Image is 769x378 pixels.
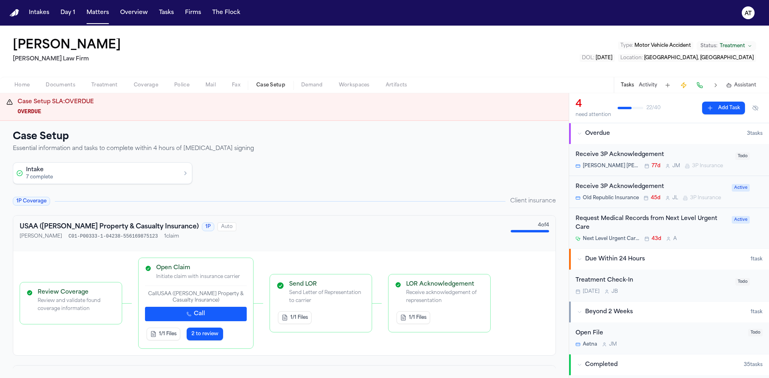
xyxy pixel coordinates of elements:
span: J L [672,195,678,201]
div: Request Medical Records from Next Level Urgent Care [576,214,727,233]
span: Fax [232,82,240,88]
span: Documents [46,82,75,88]
span: C01-P00333-1-04238-556169875123 [68,233,158,240]
span: 2 to review [191,331,218,337]
button: Create Immediate Task [678,80,689,91]
button: Make a Call [694,80,705,91]
h3: Send LOR [289,281,365,288]
span: Active [732,184,750,192]
span: Active [732,216,750,224]
span: Case Setup [256,82,285,88]
button: Overview [117,6,151,20]
span: 1P Coverage [13,197,50,206]
span: Todo [748,329,763,336]
div: Case Setup SLA: OVERDUE [18,98,562,116]
span: J M [609,341,617,348]
span: Todo [735,278,750,286]
a: The Flock [209,6,244,20]
div: 4 [576,98,611,111]
span: J M [672,163,680,169]
button: Review CoverageReview and validate found coverage information [26,289,115,313]
button: Edit matter name [13,38,121,53]
span: J B [612,288,618,295]
span: Overdue [585,130,610,138]
span: 3P Insurance [692,163,723,169]
p: Essential information and tasks to complete within 4 hours of [MEDICAL_DATA] signing [13,145,254,153]
button: Beyond 2 Weeks1task [569,302,769,322]
div: Receive 3P Acknowledgement [576,150,731,160]
a: Matters [83,6,112,20]
p: Call USAA ([PERSON_NAME] Property & Casualty Insurance) [145,291,247,304]
span: Workspaces [339,82,370,88]
button: Intake7 complete [13,163,192,184]
span: 43d [652,236,661,242]
div: Open task: Request Medical Records from Next Level Urgent Care [569,208,769,249]
h1: Case Setup [13,130,254,143]
span: Auto [217,222,236,231]
span: 1/1 Files [409,314,427,321]
button: 1/1 Files [397,311,430,324]
p: Send Letter of Representation to carrier [289,289,365,305]
button: Add Task [702,102,745,114]
h3: LOR Acknowledgement [406,281,484,288]
a: Home [10,9,19,17]
span: Old Republic Insurance [583,195,639,201]
span: [PERSON_NAME] [PERSON_NAME] [583,163,640,169]
span: Assistant [734,82,756,88]
h2: [PERSON_NAME] Law Firm [13,54,124,64]
span: Due Within 24 Hours [585,255,645,263]
span: 22 / 40 [646,105,660,111]
a: Intakes [26,6,52,20]
button: Add Task [662,80,673,91]
h1: [PERSON_NAME] [13,38,121,53]
span: 1 claim [164,233,179,240]
button: 1/1 Files [278,311,312,324]
p: Review and validate found coverage information [38,297,115,313]
h3: Review Coverage [38,289,115,296]
button: LOR AcknowledgementReceive acknowledgement of representation [395,281,484,305]
div: Open File [576,329,743,338]
button: Edit DOL: 2025-05-17 [580,54,615,62]
span: 1P [202,222,214,231]
div: Open task: Receive 3P Acknowledgement [569,144,769,176]
span: Coverage [134,82,158,88]
button: Completed35tasks [569,354,769,375]
button: View details for USAA (Garrison Property & Casualty Insurance) [20,222,199,232]
button: Firms [182,6,204,20]
span: Artifacts [386,82,407,88]
span: [PERSON_NAME] [20,233,62,240]
button: Due Within 24 Hours1task [569,249,769,270]
span: 3 task s [747,130,763,137]
div: Receive 3P Acknowledgement [576,182,727,192]
div: Intake [26,166,53,174]
span: Beyond 2 Weeks [585,308,633,316]
button: Assistant [726,82,756,88]
button: 2 to review [187,328,223,340]
span: Treatment [720,43,745,49]
span: Type : [620,43,633,48]
div: Open task: Treatment Check-In [569,270,769,301]
button: Open ClaimInitiate claim with insurance carrier [145,264,247,281]
button: Tasks [621,82,634,88]
button: Change status from Treatment [697,41,756,51]
span: 1/1 Files [290,314,308,321]
span: [DATE] [583,288,600,295]
span: 3P Insurance [690,195,721,201]
button: Overdue3tasks [569,123,769,144]
button: Day 1 [57,6,79,20]
span: OVERDUE [18,108,41,116]
span: Status: [701,43,717,49]
span: Aetna [583,341,597,348]
button: Edit Location: Wharton, TX [618,54,756,62]
button: Activity [639,82,657,88]
div: Treatment Check-In [576,276,731,285]
div: need attention [576,112,611,118]
span: Todo [735,152,750,160]
div: 7 complete [26,174,53,180]
p: Receive acknowledgement of representation [406,289,484,305]
span: Client insurance [510,197,556,205]
button: Tasks [156,6,177,20]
